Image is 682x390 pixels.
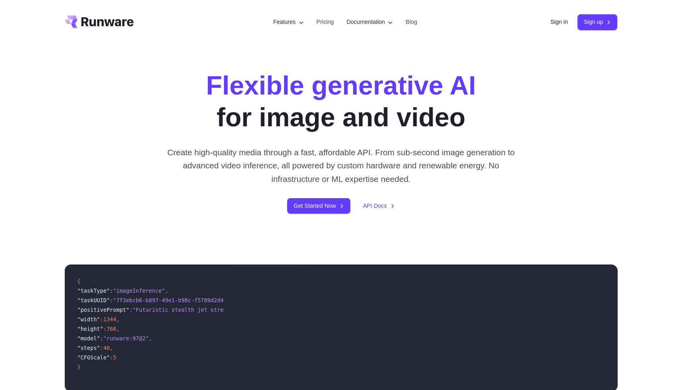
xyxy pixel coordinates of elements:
a: Sign up [578,14,618,30]
a: Blog [406,17,417,27]
span: "imageInference" [113,288,165,294]
label: Documentation [347,17,393,27]
a: Get Started Now [287,198,350,214]
label: Features [273,17,304,27]
a: API Docs [363,201,395,210]
span: "CFGScale" [77,354,110,361]
span: "height" [77,326,103,332]
span: , [110,345,113,351]
span: } [77,364,81,370]
span: : [100,335,103,342]
span: , [149,335,152,342]
span: "taskUUID" [77,297,110,303]
span: : [110,297,113,303]
span: , [116,316,120,322]
span: : [100,316,103,322]
span: { [77,278,81,284]
span: : [110,354,113,361]
span: : [110,288,113,294]
span: : [129,307,132,313]
a: Go to / [65,15,134,28]
span: : [100,345,103,351]
span: "taskType" [77,288,110,294]
span: "model" [77,335,100,342]
span: "width" [77,316,100,322]
span: "steps" [77,345,100,351]
span: : [103,326,106,332]
span: "7f3ebcb6-b897-49e1-b98c-f5789d2d40d7" [113,297,237,303]
p: Create high-quality media through a fast, affordable API. From sub-second image generation to adv... [164,146,518,185]
a: Sign in [551,17,568,27]
span: 40 [103,345,110,351]
span: "runware:97@2" [103,335,149,342]
span: 768 [106,326,116,332]
span: 1344 [103,316,116,322]
span: "positivePrompt" [77,307,129,313]
span: , [116,326,120,332]
a: Pricing [317,17,334,27]
span: 5 [113,354,116,361]
span: "Futuristic stealth jet streaking through a neon-lit cityscape with glowing purple exhaust" [133,307,429,313]
strong: Flexible generative AI [206,71,476,100]
span: , [165,288,168,294]
h1: for image and video [206,70,476,133]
